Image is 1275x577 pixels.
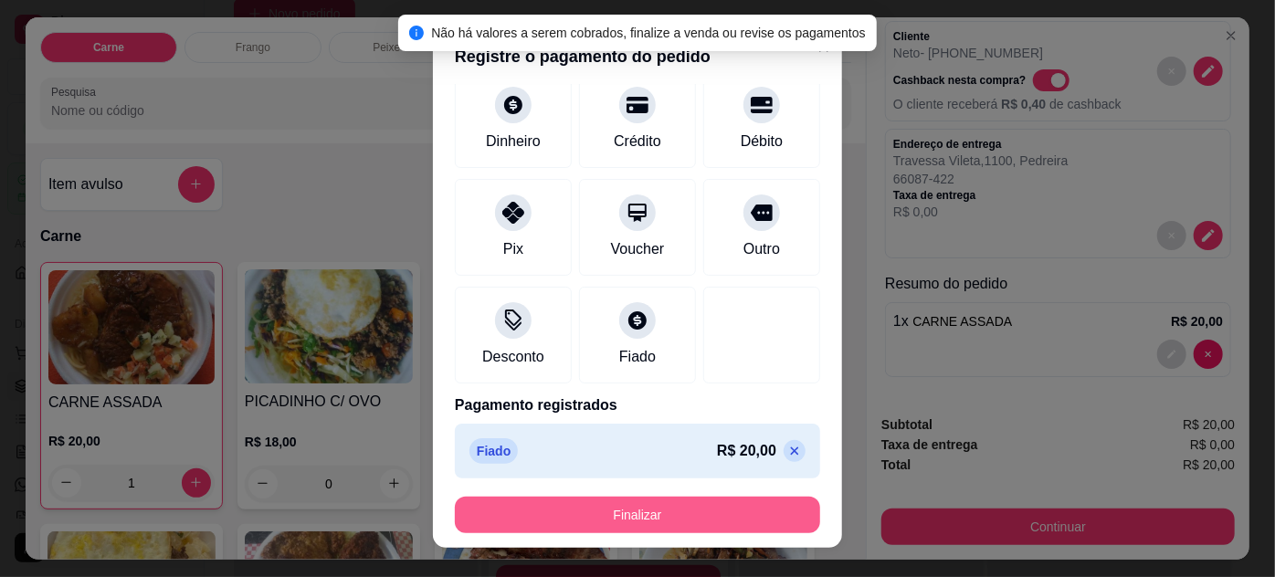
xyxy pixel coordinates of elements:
div: Dinheiro [486,131,541,152]
p: Pagamento registrados [455,394,820,416]
span: info-circle [409,26,424,40]
div: Débito [741,131,783,152]
span: Não há valores a serem cobrados, finalize a venda ou revise os pagamentos [431,26,866,40]
div: Pix [503,238,523,260]
div: Fiado [619,346,656,368]
div: Crédito [614,131,661,152]
div: Outro [743,238,780,260]
div: Desconto [482,346,544,368]
header: Registre o pagamento do pedido [433,29,842,84]
p: R$ 20,00 [717,440,776,462]
div: Voucher [611,238,665,260]
button: Finalizar [455,497,820,533]
p: Fiado [469,438,518,464]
